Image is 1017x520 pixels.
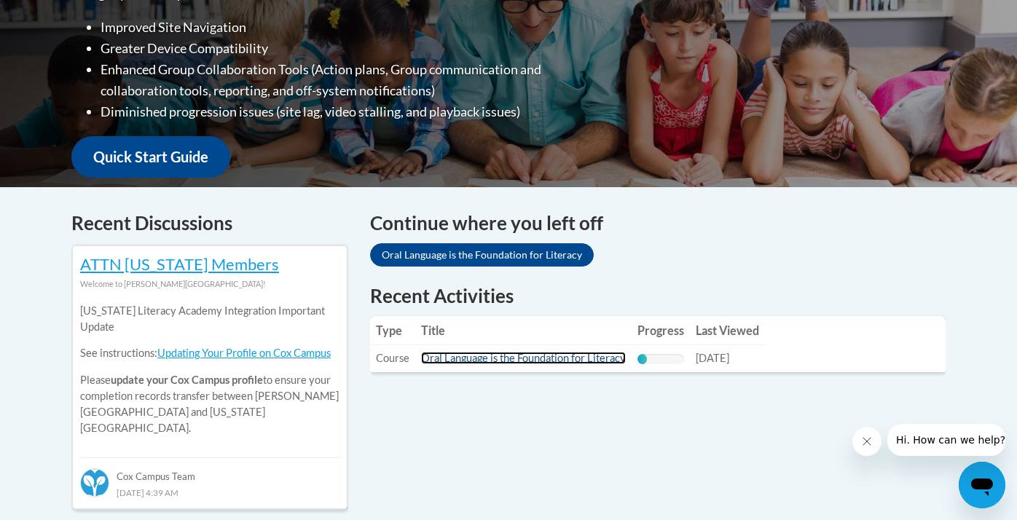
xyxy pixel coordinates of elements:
iframe: Close message [852,427,881,456]
li: Diminished progression issues (site lag, video stalling, and playback issues) [101,101,600,122]
div: Cox Campus Team [80,457,339,484]
p: [US_STATE] Literacy Academy Integration Important Update [80,303,339,335]
b: update your Cox Campus profile [111,374,263,386]
div: Progress, % [637,354,647,364]
h4: Recent Discussions [71,209,348,237]
a: Oral Language is the Foundation for Literacy [421,352,626,364]
li: Greater Device Compatibility [101,38,600,59]
img: Cox Campus Team [80,468,109,497]
th: Last Viewed [690,316,765,345]
div: [DATE] 4:39 AM [80,484,339,500]
th: Type [370,316,415,345]
iframe: Message from company [887,424,1005,456]
span: [DATE] [696,352,729,364]
h1: Recent Activities [370,283,946,309]
p: See instructions: [80,345,339,361]
th: Title [415,316,632,345]
h4: Continue where you left off [370,209,946,237]
a: Quick Start Guide [71,136,230,178]
iframe: Button to launch messaging window [959,462,1005,508]
li: Enhanced Group Collaboration Tools (Action plans, Group communication and collaboration tools, re... [101,59,600,101]
span: Course [376,352,409,364]
a: Oral Language is the Foundation for Literacy [370,243,594,267]
div: Please to ensure your completion records transfer between [PERSON_NAME][GEOGRAPHIC_DATA] and [US_... [80,292,339,447]
th: Progress [632,316,690,345]
div: Welcome to [PERSON_NAME][GEOGRAPHIC_DATA]! [80,276,339,292]
a: ATTN [US_STATE] Members [80,254,279,274]
li: Improved Site Navigation [101,17,600,38]
a: Updating Your Profile on Cox Campus [157,347,331,359]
